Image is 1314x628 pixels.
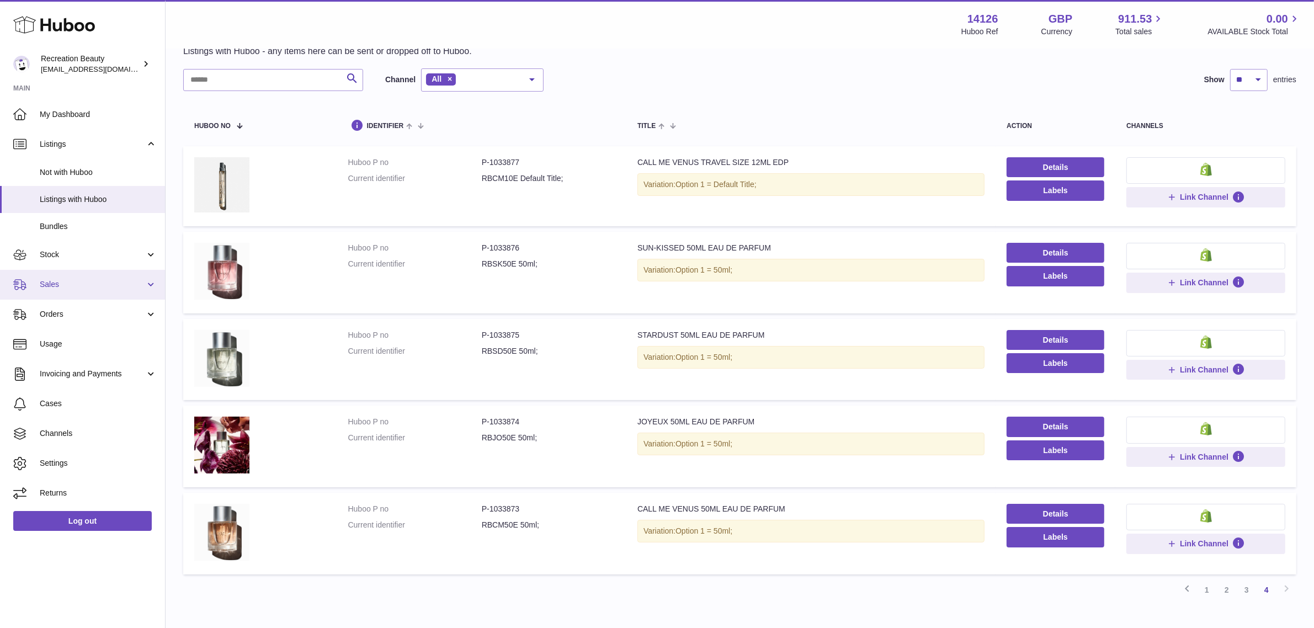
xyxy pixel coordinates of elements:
dt: Current identifier [348,346,482,356]
dt: Huboo P no [348,504,482,514]
dd: P-1033874 [482,417,615,427]
dd: RBSD50E 50ml; [482,346,615,356]
button: Link Channel [1126,187,1285,207]
a: Log out [13,511,152,531]
a: 911.53 Total sales [1115,12,1164,37]
span: Settings [40,458,157,469]
dt: Huboo P no [348,417,482,427]
button: Labels [1007,440,1104,460]
span: Huboo no [194,123,231,130]
div: Recreation Beauty [41,54,140,74]
img: shopify-small.png [1200,422,1212,435]
div: STARDUST 50ML EAU DE PARFUM [637,330,985,340]
span: Usage [40,339,157,349]
button: Link Channel [1126,447,1285,467]
span: Invoicing and Payments [40,369,145,379]
span: Link Channel [1180,539,1228,549]
dt: Huboo P no [348,243,482,253]
label: Channel [385,74,416,85]
div: JOYEUX 50ML EAU DE PARFUM [637,417,985,427]
img: CALL ME VENUS 50ML EAU DE PARFUM [194,504,249,561]
img: JOYEUX 50ML EAU DE PARFUM [194,417,249,473]
span: [EMAIL_ADDRESS][DOMAIN_NAME] [41,65,162,73]
a: 2 [1217,580,1237,600]
div: Variation: [637,259,985,281]
span: Cases [40,398,157,409]
div: CALL ME VENUS 50ML EAU DE PARFUM [637,504,985,514]
dt: Current identifier [348,173,482,184]
span: AVAILABLE Stock Total [1207,26,1301,37]
button: Link Channel [1126,360,1285,380]
img: shopify-small.png [1200,509,1212,523]
img: STARDUST 50ML EAU DE PARFUM [194,330,249,387]
a: Details [1007,243,1104,263]
span: Channels [40,428,157,439]
a: 3 [1237,580,1257,600]
span: Link Channel [1180,452,1228,462]
dd: P-1033875 [482,330,615,340]
span: 911.53 [1118,12,1152,26]
a: Details [1007,417,1104,437]
img: shopify-small.png [1200,336,1212,349]
span: 0.00 [1267,12,1288,26]
div: SUN-KISSED 50ML EAU DE PARFUM [637,243,985,253]
span: Returns [40,488,157,498]
div: Currency [1041,26,1073,37]
span: title [637,123,656,130]
dt: Current identifier [348,259,482,269]
span: My Dashboard [40,109,157,120]
button: Labels [1007,180,1104,200]
span: Link Channel [1180,365,1228,375]
button: Labels [1007,527,1104,547]
strong: 14126 [967,12,998,26]
dt: Current identifier [348,433,482,443]
dd: RBCM10E Default Title; [482,173,615,184]
span: Link Channel [1180,192,1228,202]
span: Option 1 = Default Title; [675,180,757,189]
button: Labels [1007,353,1104,373]
dd: P-1033873 [482,504,615,514]
img: shopify-small.png [1200,163,1212,176]
img: shopify-small.png [1200,248,1212,262]
dd: P-1033877 [482,157,615,168]
img: CALL ME VENUS TRAVEL SIZE 12ML EDP [194,157,249,212]
dd: P-1033876 [482,243,615,253]
a: 1 [1197,580,1217,600]
label: Show [1204,74,1225,85]
span: Not with Huboo [40,167,157,178]
dt: Huboo P no [348,330,482,340]
dd: RBJO50E 50ml; [482,433,615,443]
span: Orders [40,309,145,320]
dd: RBCM50E 50ml; [482,520,615,530]
strong: GBP [1049,12,1072,26]
span: Sales [40,279,145,290]
a: 0.00 AVAILABLE Stock Total [1207,12,1301,37]
div: Variation: [637,433,985,455]
span: Listings with Huboo [40,194,157,205]
button: Link Channel [1126,534,1285,554]
span: identifier [367,123,404,130]
span: Stock [40,249,145,260]
dd: RBSK50E 50ml; [482,259,615,269]
img: internalAdmin-14126@internal.huboo.com [13,56,30,72]
dt: Huboo P no [348,157,482,168]
span: Option 1 = 50ml; [675,526,732,535]
button: Labels [1007,266,1104,286]
span: Option 1 = 50ml; [675,265,732,274]
div: Huboo Ref [961,26,998,37]
span: entries [1273,74,1296,85]
div: action [1007,123,1104,130]
div: CALL ME VENUS TRAVEL SIZE 12ML EDP [637,157,985,168]
span: Option 1 = 50ml; [675,353,732,361]
span: Option 1 = 50ml; [675,439,732,448]
div: channels [1126,123,1285,130]
a: Details [1007,504,1104,524]
dt: Current identifier [348,520,482,530]
div: Variation: [637,520,985,542]
a: 4 [1257,580,1276,600]
span: Link Channel [1180,278,1228,288]
div: Variation: [637,173,985,196]
span: Bundles [40,221,157,232]
span: Listings [40,139,145,150]
img: SUN-KISSED 50ML EAU DE PARFUM [194,243,249,300]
